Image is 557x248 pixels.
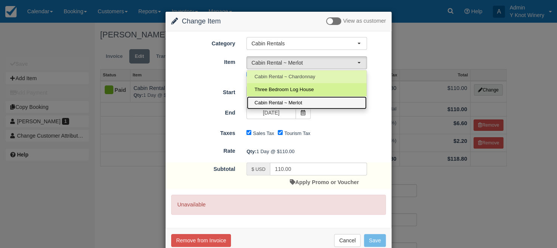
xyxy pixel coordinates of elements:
label: Start [166,86,241,96]
label: Sales Tax [253,130,274,136]
span: Cabin Rentals [251,40,357,47]
label: Rate [166,144,241,155]
label: Taxes [166,127,241,137]
span: Cabin Rental ~ Merlot [251,59,357,67]
div: 1 Day @ $110.00 [241,145,391,158]
span: Cabin Rental ~ Merlot [254,99,302,107]
label: Subtotal [166,163,241,173]
span: Cabin Rental ~ Chardonnay [254,73,315,81]
button: Cancel [334,234,361,247]
button: Save [364,234,386,247]
span: Change Item [182,17,221,25]
label: Tourism Tax [284,130,310,136]
label: Category [166,37,241,48]
button: Remove from Invoice [171,234,231,247]
p: Unavailable [171,195,386,215]
small: $ USD [251,167,265,172]
strong: Qty [246,149,256,154]
label: End [166,106,241,117]
button: Cabin Rental ~ Merlot [246,56,367,69]
label: Item [166,56,241,66]
a: Apply Promo or Voucher [290,179,359,185]
span: Three Bedroom Log House [254,86,314,93]
button: Cabin Rentals [246,37,367,50]
span: View as customer [343,18,386,24]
